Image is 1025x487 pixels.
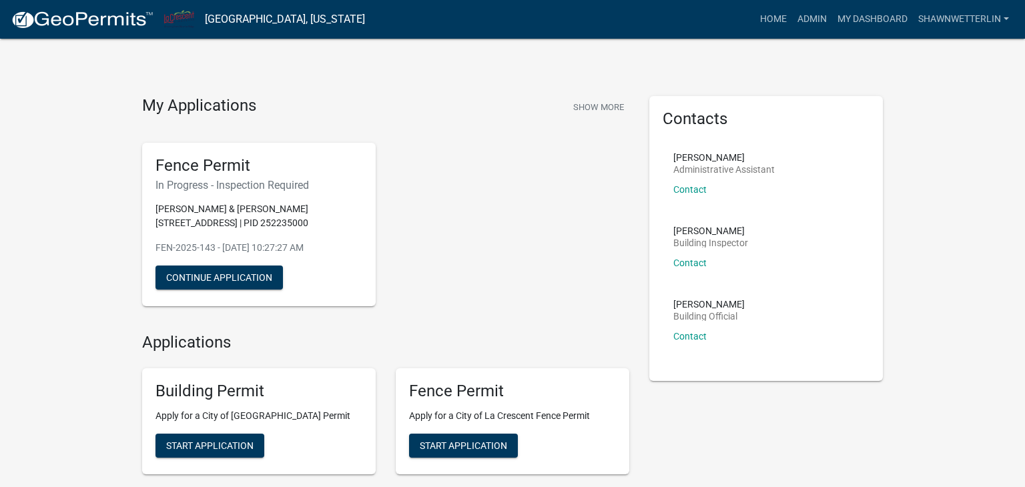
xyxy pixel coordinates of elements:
h5: Building Permit [155,382,362,401]
span: Start Application [166,440,254,451]
p: Building Official [673,312,745,321]
p: [PERSON_NAME] [673,153,775,162]
h6: In Progress - Inspection Required [155,179,362,191]
span: Start Application [420,440,507,451]
a: Contact [673,331,707,342]
p: [PERSON_NAME] & [PERSON_NAME] [STREET_ADDRESS] | PID 252235000 [155,202,362,230]
p: Apply for a City of La Crescent Fence Permit [409,409,616,423]
a: [GEOGRAPHIC_DATA], [US_STATE] [205,8,365,31]
a: My Dashboard [832,7,913,32]
img: City of La Crescent, Minnesota [164,10,194,28]
a: Home [755,7,792,32]
h4: My Applications [142,96,256,116]
p: Administrative Assistant [673,165,775,174]
button: Start Application [409,434,518,458]
a: Contact [673,184,707,195]
a: Admin [792,7,832,32]
p: [PERSON_NAME] [673,300,745,309]
h5: Fence Permit [409,382,616,401]
p: FEN-2025-143 - [DATE] 10:27:27 AM [155,241,362,255]
p: Apply for a City of [GEOGRAPHIC_DATA] Permit [155,409,362,423]
button: Continue Application [155,266,283,290]
button: Start Application [155,434,264,458]
h5: Fence Permit [155,156,362,175]
p: [PERSON_NAME] [673,226,748,235]
a: ShawnWetterlin [913,7,1014,32]
a: Contact [673,258,707,268]
h4: Applications [142,333,629,352]
h5: Contacts [663,109,870,129]
button: Show More [568,96,629,118]
p: Building Inspector [673,238,748,248]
